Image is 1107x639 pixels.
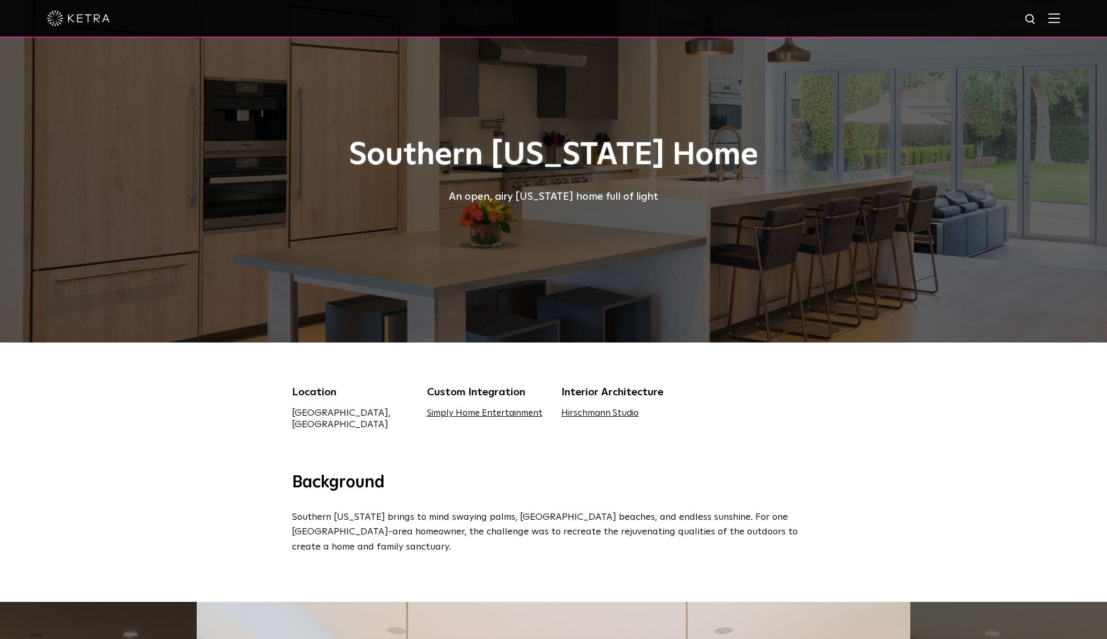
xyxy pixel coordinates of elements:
a: Hirschmann Studio [561,409,639,418]
img: Hamburger%20Nav.svg [1048,13,1060,23]
div: Custom Integration [427,384,546,400]
div: Location [292,384,411,400]
p: Southern [US_STATE] brings to mind swaying palms, [GEOGRAPHIC_DATA] beaches, and endless sunshine... [292,510,810,555]
div: Interior Architecture [561,384,681,400]
h3: Background [292,472,815,494]
a: Simply Home Entertainment [427,409,543,418]
div: An open, airy [US_STATE] home full of light [292,188,815,205]
img: search icon [1024,13,1037,26]
div: [GEOGRAPHIC_DATA], [GEOGRAPHIC_DATA] [292,407,411,430]
h1: Southern [US_STATE] Home [292,138,815,173]
img: ketra-logo-2019-white [47,10,110,26]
